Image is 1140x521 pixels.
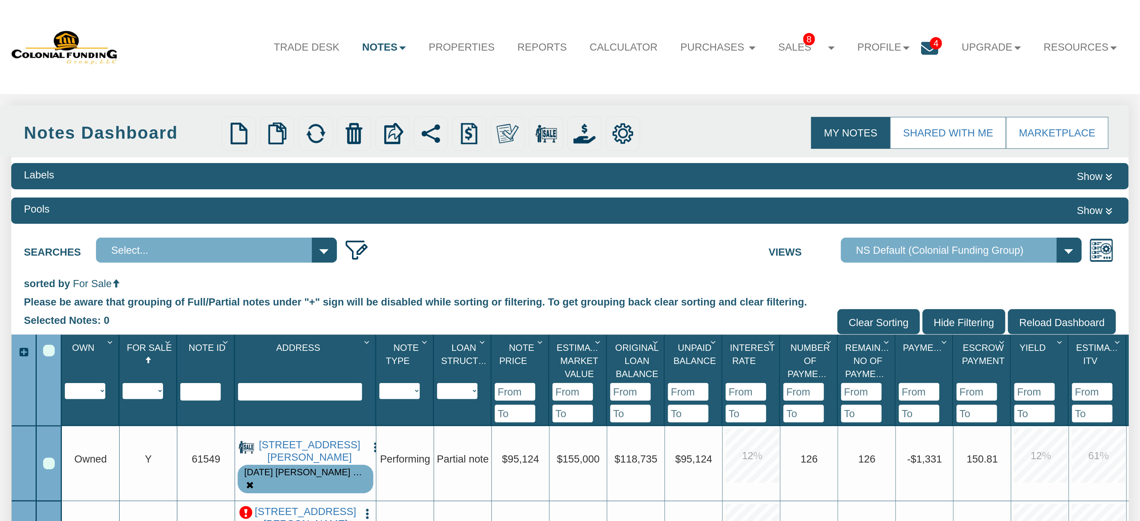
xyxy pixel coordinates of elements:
[823,335,837,349] div: Column Menu
[962,343,1005,366] span: Escrow Payment
[907,453,942,464] span: -$1,331
[386,343,419,366] span: Note Type
[846,32,921,63] a: Profile
[24,121,218,145] div: Notes Dashboard
[1054,335,1068,349] div: Column Menu
[104,335,118,349] div: Column Menu
[553,405,593,422] input: To
[996,335,1010,349] div: Column Menu
[244,466,367,479] div: Note is contained in the pool 8-26-25 Snodgrass 011
[615,343,659,379] span: Original Loan Balance
[43,458,55,469] div: Row 1, Row Selection Checkbox
[180,337,234,401] div: Sort None
[189,343,226,353] span: Note Id
[837,309,920,334] input: Clear Sorting
[669,32,767,63] a: Purchases
[725,429,779,483] div: 12.0
[344,238,369,263] img: edit_filter_icon.png
[502,453,539,464] span: $95,124
[783,383,824,401] input: From
[845,343,897,379] span: Remaining No Of Payments
[1014,383,1055,401] input: From
[858,453,876,464] span: 126
[73,278,112,289] span: For Sale
[1076,343,1128,366] span: Estimated Itv
[497,123,519,145] img: make_own.png
[967,453,998,464] span: 150.81
[495,337,548,422] div: Sort None
[610,337,664,383] div: Original Loan Balance Sort None
[1072,429,1126,483] div: 61.0
[419,335,433,349] div: Column Menu
[841,337,895,383] div: Remaining No Of Payments Sort None
[441,343,497,366] span: Loan Structure
[1014,429,1068,483] div: 12.0
[610,405,651,422] input: To
[24,309,115,331] div: Selected Notes: 0
[803,33,815,45] span: 8
[24,202,49,216] div: Pools
[726,383,766,401] input: From
[495,405,535,422] input: To
[1008,309,1116,334] input: Reload Dashboard
[437,337,491,383] div: Loan Structure Sort None
[145,453,152,464] span: Y
[305,123,327,145] img: refresh.png
[1014,337,1068,422] div: Sort None
[668,337,722,422] div: Sort None
[24,291,1116,309] div: Please be aware that grouping of Full/Partial notes under "+" sign will be disabled while sorting...
[610,337,664,422] div: Sort None
[938,335,952,349] div: Column Menu
[881,335,894,349] div: Column Menu
[437,337,491,399] div: Sort None
[841,405,882,422] input: To
[553,337,606,422] div: Sort None
[369,439,382,454] button: Press to open the note menu
[553,337,606,383] div: Estimated Market Value Sort None
[238,337,375,401] div: Sort None
[361,335,375,349] div: Column Menu
[578,32,669,63] a: Calculator
[899,383,939,401] input: From
[380,453,430,464] span: Performing
[553,383,593,401] input: From
[841,383,882,401] input: From
[437,453,489,464] span: Partial note
[1072,405,1113,422] input: To
[495,383,535,401] input: From
[668,383,709,401] input: From
[499,343,534,366] span: Note Price
[767,32,846,63] a: Sales8
[276,343,321,353] span: Address
[1112,335,1125,349] div: Column Menu
[730,343,775,366] span: Interest Rate
[1072,337,1126,383] div: Estimated Itv Sort None
[74,453,107,464] span: Owned
[675,453,712,464] span: $95,124
[801,453,818,464] span: 126
[506,32,578,63] a: Reports
[610,383,651,401] input: From
[127,343,172,353] span: For Sale
[1032,32,1129,63] a: Resources
[1014,337,1068,383] div: Yield Sort None
[343,123,365,145] img: trash.png
[420,123,442,145] img: share.svg
[841,337,895,422] div: Sort None
[765,335,779,349] div: Column Menu
[495,337,548,383] div: Note Price Sort None
[899,337,953,383] div: Payment(P&I) Sort None
[957,405,997,422] input: To
[379,337,433,399] div: Sort None
[123,337,176,383] div: For Sale Sort Ascending
[43,345,55,356] div: Select All
[382,123,404,145] img: export.svg
[351,32,418,63] a: Notes
[957,337,1010,383] div: Escrow Payment Sort None
[957,337,1010,422] div: Sort None
[1072,383,1113,401] input: From
[957,383,997,401] input: From
[612,123,634,145] img: settings.png
[788,343,836,379] span: Number Of Payments
[72,343,94,353] span: Own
